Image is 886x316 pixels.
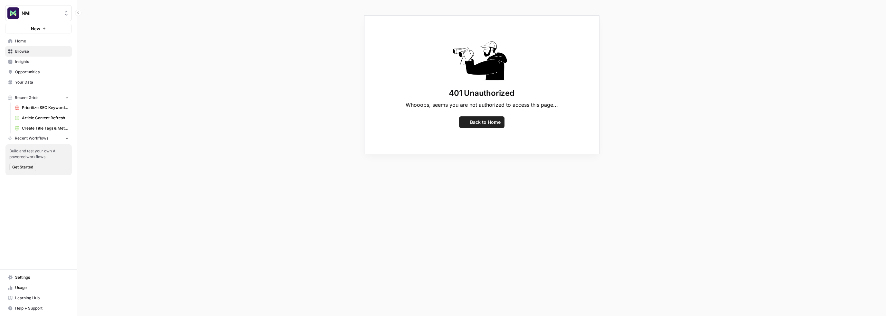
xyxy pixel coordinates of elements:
[15,275,69,280] span: Settings
[449,88,514,98] h1: 401 Unauthorized
[15,38,69,44] span: Home
[5,133,72,143] button: Recent Workflows
[15,59,69,65] span: Insights
[9,148,68,160] span: Build and test your own AI powered workflows
[5,293,72,303] a: Learning Hub
[470,119,501,125] span: Back to Home
[5,283,72,293] a: Usage
[5,5,72,21] button: Workspace: NMI
[12,113,72,123] a: Article Content Refresh
[15,305,69,311] span: Help + Support
[22,125,69,131] span: Create Title Tags & Meta Descriptions for Page
[12,164,33,170] span: Get Started
[15,295,69,301] span: Learning Hub
[15,285,69,291] span: Usage
[31,25,40,32] span: New
[15,135,48,141] span: Recent Workflows
[5,57,72,67] a: Insights
[5,24,72,33] button: New
[5,93,72,103] button: Recent Grids
[15,69,69,75] span: Opportunities
[22,115,69,121] span: Article Content Refresh
[12,123,72,133] a: Create Title Tags & Meta Descriptions for Page
[5,46,72,57] a: Browse
[5,36,72,46] a: Home
[5,77,72,87] a: Your Data
[5,67,72,77] a: Opportunities
[406,101,558,109] p: Whooops, seems you are not authorized to access this page...
[15,79,69,85] span: Your Data
[459,116,504,128] a: Back to Home
[9,163,36,171] button: Get Started
[15,49,69,54] span: Browse
[5,303,72,313] button: Help + Support
[22,105,69,111] span: Prioritize SEO Keywords List
[5,272,72,283] a: Settings
[12,103,72,113] a: Prioritize SEO Keywords List
[7,7,19,19] img: NMI Logo
[15,95,38,101] span: Recent Grids
[22,10,61,16] span: NMI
